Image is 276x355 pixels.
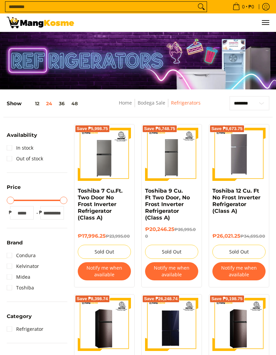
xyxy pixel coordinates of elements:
img: Toshiba 12 Cu. Ft. Two Door Refrigerator (Class A) [78,298,131,351]
button: Notify me when available [145,262,198,280]
span: Category [7,314,32,319]
a: Bodega Sale [138,100,165,106]
span: 0 [241,4,246,9]
img: Toshiba 9 Cu. Ft Two Door, No Frost Inverter Refrigerator (Class A) [145,128,198,181]
span: Save ₱6,748.75 [144,127,175,131]
span: Save ₱8,673.75 [211,127,243,131]
span: Price [7,185,21,190]
summary: Open [7,240,23,250]
button: 48 [68,101,81,106]
img: Toshiba 22 Cu. Ft. Multi-Door Inverter Refrigerator, Black Glass (Class A) [145,298,198,351]
img: Bodega Sale Refrigerator l Mang Kosme: Home Appliances Warehouse Sale | Page 2 [7,17,74,28]
ul: Customer Navigation [81,13,269,32]
span: ₱0 [247,4,255,9]
summary: Open [7,314,32,324]
a: In stock [7,143,33,153]
del: ₱26,995.00 [145,227,196,239]
h6: ₱17,996.25 [78,233,131,240]
span: Availability [7,132,37,137]
button: Sold Out [145,245,198,259]
a: Toshiba 9 Cu. Ft Two Door, No Frost Inverter Refrigerator (Class A) [145,188,190,221]
span: Save ₱5,998.75 [77,127,108,131]
a: Refrigerator [7,324,43,334]
span: Save ₱26,248.74 [144,297,178,301]
span: ₱ [7,209,13,216]
h6: ₱26,021.25 [212,233,266,240]
a: Kelvinator [7,261,39,272]
a: Refrigerators [171,100,201,106]
span: Brand [7,240,23,245]
button: 24 [43,101,56,106]
a: Toshiba 7 Cu.Ft. Two Door No Frost Inverter Refrigerator (Class A) [78,188,123,221]
button: 36 [56,101,68,106]
span: ₱ [37,209,44,216]
button: Notify me when available [78,262,131,280]
nav: Main Menu [81,13,269,32]
a: Home [119,100,132,106]
summary: Open [7,185,21,195]
span: Save ₱8,398.74 [77,297,108,301]
button: Notify me when available [212,262,266,280]
del: ₱23,995.00 [106,234,130,239]
a: Toshiba 12 Cu. Ft No Frost Inverter Refrigerator (Class A) [212,188,261,214]
a: Condura [7,250,36,261]
a: Midea [7,272,30,282]
del: ₱34,695.00 [240,234,265,239]
img: Toshiba 14 Cu.Ft. Two Door Top Mount Freezer, No Frost Inverter Refrigerator (Class A) [212,298,266,351]
button: Sold Out [78,245,131,259]
summary: Open [7,132,37,143]
nav: Breadcrumbs [100,99,219,114]
h5: Show [7,101,81,107]
img: Toshiba 7 Cu.Ft. Two Door No Frost Inverter Refrigerator (Class A) [78,128,131,181]
button: Menu [261,13,269,32]
a: Toshiba [7,282,34,293]
a: Out of stock [7,153,43,164]
span: Save ₱9,198.75 [211,297,243,301]
span: • [231,3,256,10]
button: Sold Out [212,245,266,259]
h6: ₱20,246.25 [145,226,198,240]
button: Search [196,2,207,12]
img: Toshiba 12 Cu. Ft No Frost Inverter Refrigerator (Class A) [214,128,264,181]
button: 12 [22,101,43,106]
